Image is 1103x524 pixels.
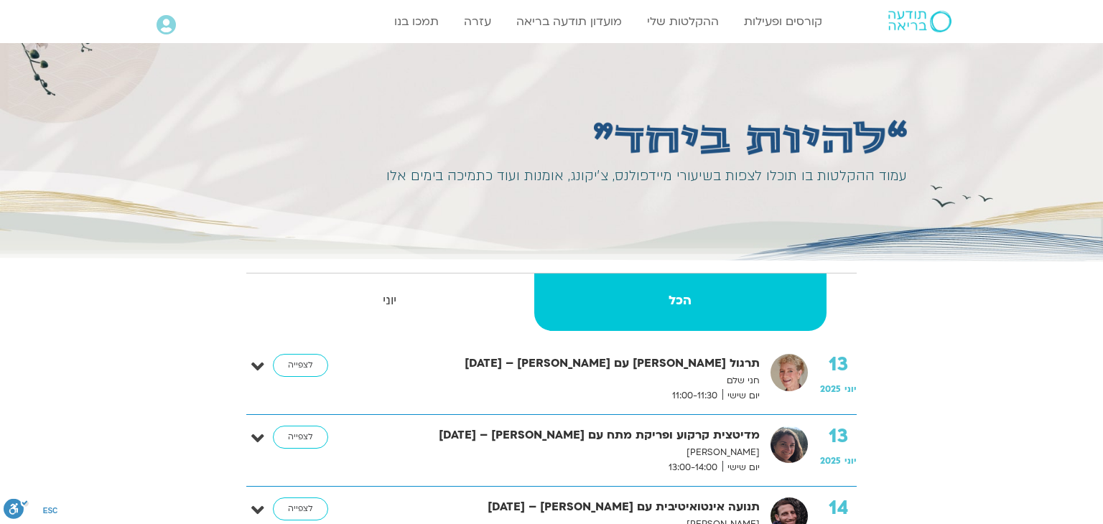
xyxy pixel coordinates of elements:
strong: 14 [820,497,857,519]
span: יום שישי [722,388,760,403]
span: יום שישי [722,460,760,475]
a: מועדון תודעה בריאה [509,8,629,35]
strong: 13 [820,354,857,375]
a: לצפייה [273,497,328,520]
span: יוני [844,455,857,467]
span: 2025 [820,455,841,467]
strong: יוני [248,290,531,312]
img: תודעה בריאה [888,11,951,32]
a: קורסים ופעילות [737,8,829,35]
strong: תרגול [PERSON_NAME] עם [PERSON_NAME] – [DATE] [383,354,760,373]
p: [PERSON_NAME] [383,445,760,460]
span: 11:00-11:30 [667,388,722,403]
span: יוני [844,383,857,395]
a: לצפייה [273,426,328,449]
a: עזרה [457,8,498,35]
a: תמכו בנו [387,8,446,35]
a: הכל [534,273,827,331]
div: עמוד ההקלטות בו תוכלו לצפות בשיעורי מיידפולנס, צ׳יקונג, אומנות ועוד כתמיכה בימים אלו​ [374,164,908,188]
span: 13:00-14:00 [664,460,722,475]
span: 2025 [820,383,841,395]
a: ההקלטות שלי [640,8,726,35]
a: לצפייה [273,354,328,377]
strong: 13 [820,426,857,447]
strong: תנועה אינטואיטיבית עם [PERSON_NAME] – [DATE] [383,497,760,517]
p: חני שלם [383,373,760,388]
a: יוני [248,273,531,331]
strong: הכל [534,290,827,312]
strong: מדיטצית קרקוע ופריקת מתח עם [PERSON_NAME] – [DATE] [383,426,760,445]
